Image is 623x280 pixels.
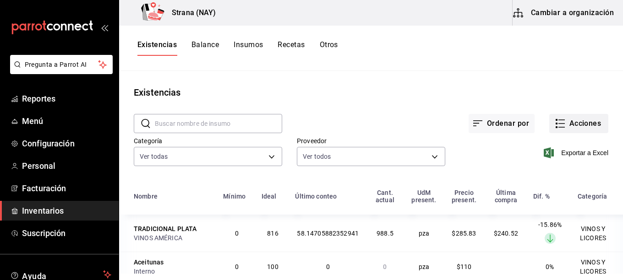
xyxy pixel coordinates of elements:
[25,60,98,70] span: Pregunta a Parrot AI
[137,40,338,56] div: navigation tabs
[383,263,387,270] span: 0
[22,227,111,239] span: Suscripción
[546,263,554,270] span: 0%
[490,189,522,204] div: Última compra
[22,182,111,194] span: Facturación
[320,40,338,56] button: Otros
[377,230,393,237] span: 988.5
[449,189,478,204] div: Precio present.
[267,230,278,237] span: 816
[155,114,282,133] input: Buscar nombre de insumo
[10,55,113,74] button: Pregunta a Parrot AI
[538,221,562,228] span: -15.86%
[278,40,305,56] button: Recetas
[297,138,445,144] label: Proveedor
[326,263,330,270] span: 0
[22,115,111,127] span: Menú
[191,40,219,56] button: Balance
[101,24,108,31] button: open_drawer_menu
[372,189,399,204] div: Cant. actual
[134,224,197,233] div: TRADICIONAL PLATA
[549,114,608,133] button: Acciones
[22,205,111,217] span: Inventarios
[6,66,113,76] a: Pregunta a Parrot AI
[134,138,282,144] label: Categoría
[546,147,608,158] button: Exportar a Excel
[22,92,111,105] span: Reportes
[134,267,212,276] div: Interno
[134,258,164,267] div: Aceitunas
[22,137,111,150] span: Configuración
[452,230,476,237] span: $285.83
[234,40,263,56] button: Insumos
[262,193,277,200] div: Ideal
[223,193,246,200] div: Mínimo
[303,152,331,161] span: Ver todos
[494,230,518,237] span: $240.52
[164,7,216,18] h3: Strana (NAY)
[457,263,472,270] span: $110
[533,193,550,200] div: Dif. %
[137,40,177,56] button: Existencias
[469,114,535,133] button: Ordenar por
[140,152,168,161] span: Ver todas
[578,193,607,200] div: Categoría
[297,230,359,237] span: 58.14705882352941
[134,193,158,200] div: Nombre
[295,193,337,200] div: Último conteo
[235,230,239,237] span: 0
[267,263,278,270] span: 100
[22,160,111,172] span: Personal
[235,263,239,270] span: 0
[410,189,438,204] div: UdM present.
[134,233,212,242] div: VINOS AMÉRICA
[22,269,99,280] span: Ayuda
[572,215,623,252] td: VINOS Y LICORES
[134,86,180,99] div: Existencias
[404,215,444,252] td: pza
